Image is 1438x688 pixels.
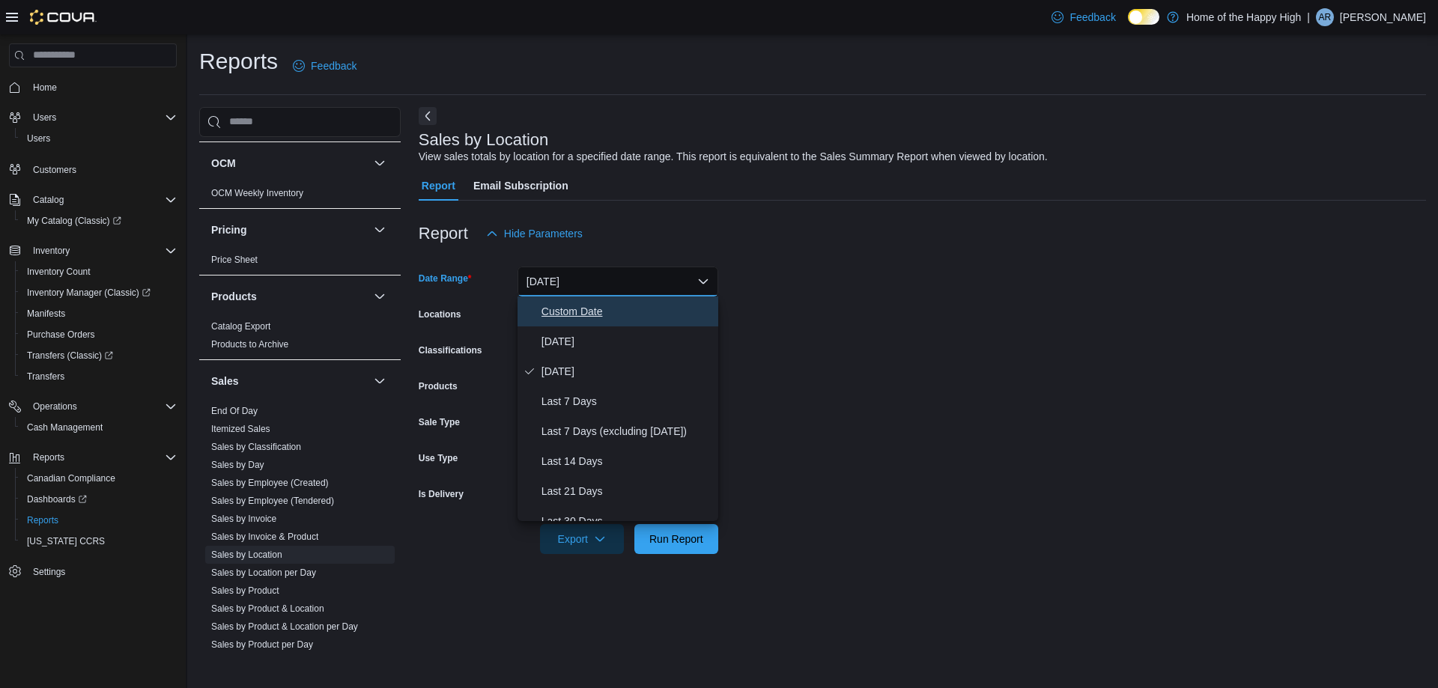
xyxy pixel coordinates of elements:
a: Feedback [287,51,362,81]
button: Catalog [27,191,70,209]
span: Inventory Count [27,266,91,278]
a: Sales by Product & Location per Day [211,621,358,632]
button: Operations [3,396,183,417]
div: Select listbox [518,296,718,521]
a: Manifests [21,305,71,323]
label: Sale Type [419,416,460,428]
a: Sales by Location per Day [211,567,316,578]
a: Dashboards [15,489,183,510]
h3: Sales by Location [419,131,549,149]
span: Operations [27,398,177,415]
a: Sales by Invoice [211,514,276,524]
button: Purchase Orders [15,324,183,345]
label: Use Type [419,452,458,464]
button: Pricing [371,221,389,239]
span: Washington CCRS [21,532,177,550]
h1: Reports [199,46,278,76]
a: Sales by Classification [211,442,301,452]
a: Settings [27,563,71,581]
span: Transfers [21,368,177,386]
button: Settings [3,561,183,582]
button: Products [211,289,368,304]
a: Itemized Sales [211,424,270,434]
span: Transfers [27,371,64,383]
span: Dashboards [27,493,87,505]
button: Sales [371,372,389,390]
span: Hide Parameters [504,226,583,241]
span: Inventory [33,245,70,257]
span: Sales by Day [211,459,264,471]
label: Classifications [419,344,482,356]
input: Dark Mode [1128,9,1159,25]
span: Sales by Product & Location [211,603,324,615]
label: Products [419,380,458,392]
span: Users [27,133,50,144]
div: Products [199,317,401,359]
label: Date Range [419,273,472,284]
span: Settings [33,566,65,578]
span: Dashboards [21,490,177,508]
a: End Of Day [211,406,258,416]
span: Email Subscription [473,171,568,201]
span: Sales by Location per Day [211,567,316,579]
button: Transfers [15,366,183,387]
a: [US_STATE] CCRS [21,532,111,550]
span: Sales by Product [211,585,279,597]
span: Sales by Location [211,549,282,561]
a: Canadian Compliance [21,469,121,487]
span: Home [27,78,177,97]
div: Alana Ratke [1316,8,1334,26]
button: Sales [211,374,368,389]
span: Cash Management [21,418,177,436]
button: Export [540,524,624,554]
span: Sales by Employee (Created) [211,477,329,489]
a: Products to Archive [211,339,288,350]
button: Hide Parameters [480,219,589,249]
a: Users [21,130,56,147]
span: Sales by Employee (Tendered) [211,495,334,507]
span: Export [549,524,615,554]
a: Price Sheet [211,255,258,265]
span: Sales by Product per Day [211,639,313,651]
div: View sales totals by location for a specified date range. This report is equivalent to the Sales ... [419,149,1048,165]
span: OCM Weekly Inventory [211,187,303,199]
a: Customers [27,161,82,179]
p: | [1307,8,1310,26]
span: Users [21,130,177,147]
div: OCM [199,184,401,208]
span: Inventory Manager (Classic) [27,287,151,299]
button: Reports [15,510,183,531]
span: Run Report [649,532,703,547]
nav: Complex example [9,70,177,621]
span: Last 14 Days [541,452,712,470]
button: Reports [3,447,183,468]
span: Reports [27,448,177,466]
a: Sales by Invoice & Product [211,532,318,542]
a: Sales by Day [211,460,264,470]
a: Inventory Count [21,263,97,281]
button: Pricing [211,222,368,237]
a: Catalog Export [211,321,270,332]
h3: Pricing [211,222,246,237]
a: Sales by Employee (Tendered) [211,496,334,506]
a: Transfers (Classic) [21,347,119,365]
span: Sales by Invoice [211,513,276,525]
span: Last 21 Days [541,482,712,500]
button: Next [419,107,437,125]
span: Users [33,112,56,124]
a: Purchase Orders [21,326,101,344]
button: Customers [3,158,183,180]
a: Sales by Product [211,585,279,596]
img: Cova [30,10,97,25]
span: Feedback [1070,10,1115,25]
a: Sales by Employee (Created) [211,478,329,488]
span: Inventory [27,242,177,260]
button: OCM [371,154,389,172]
span: Canadian Compliance [21,469,177,487]
button: Users [3,107,183,128]
span: Catalog [27,191,177,209]
span: My Catalog (Classic) [21,212,177,230]
h3: OCM [211,156,236,171]
button: [US_STATE] CCRS [15,531,183,552]
h3: Sales [211,374,239,389]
